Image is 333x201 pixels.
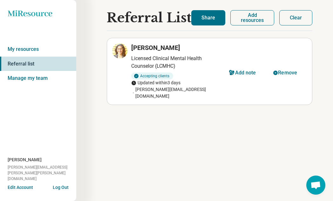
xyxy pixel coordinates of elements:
button: Share [191,10,225,25]
button: Clear [279,10,312,25]
div: Accepting clients [131,73,173,80]
div: Remove [278,70,297,75]
p: Licensed Clinical Mental Health Counselor (LCMHC) [131,55,221,70]
button: Log Out [53,184,69,189]
button: Edit Account [8,184,33,191]
div: Open chat [306,176,325,195]
h3: [PERSON_NAME] [131,43,180,52]
button: Add note [221,65,266,80]
button: Add resources [230,10,274,25]
span: [PERSON_NAME][EMAIL_ADDRESS][DOMAIN_NAME] [131,86,221,100]
span: Updated within 3 days [131,80,180,86]
button: Remove [266,65,307,80]
span: [PERSON_NAME] [8,156,42,163]
h1: Referral List [107,10,191,25]
div: Add note [235,70,256,75]
span: [PERSON_NAME][EMAIL_ADDRESS][PERSON_NAME][PERSON_NAME][DOMAIN_NAME] [8,164,76,182]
